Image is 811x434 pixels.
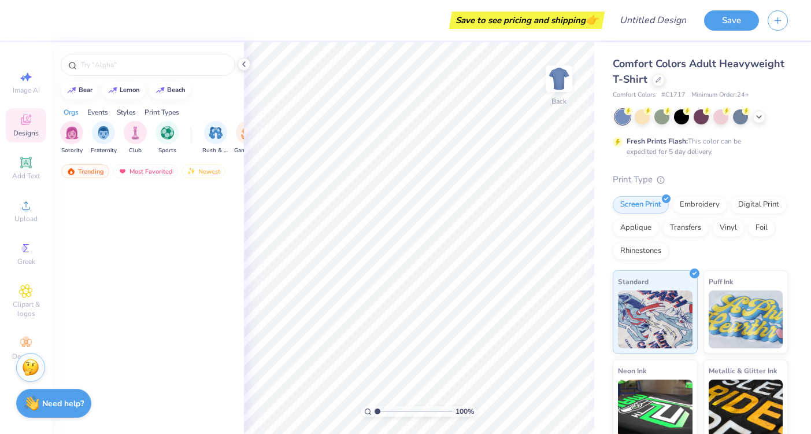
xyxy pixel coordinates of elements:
[547,67,571,90] img: Back
[709,365,777,377] span: Metallic & Glitter Ink
[627,137,688,146] strong: Fresh Prints Flash:
[60,121,83,155] button: filter button
[13,86,40,95] span: Image AI
[113,164,178,178] div: Most Favorited
[551,96,566,106] div: Back
[613,242,669,260] div: Rhinestones
[709,275,733,288] span: Puff Ink
[234,121,261,155] div: filter for Game Day
[161,126,174,139] img: Sports Image
[691,90,749,100] span: Minimum Order: 24 +
[65,126,79,139] img: Sorority Image
[91,121,117,155] div: filter for Fraternity
[209,126,223,139] img: Rush & Bid Image
[627,136,769,157] div: This color can be expedited for 5 day delivery.
[64,107,79,117] div: Orgs
[91,146,117,155] span: Fraternity
[145,107,179,117] div: Print Types
[613,57,784,86] span: Comfort Colors Adult Heavyweight T-Shirt
[662,219,709,237] div: Transfers
[97,126,110,139] img: Fraternity Image
[91,121,117,155] button: filter button
[124,121,147,155] div: filter for Club
[12,171,40,181] span: Add Text
[618,275,649,288] span: Standard
[586,13,598,27] span: 👉
[613,196,669,214] div: Screen Print
[234,146,261,155] span: Game Day
[613,173,788,186] div: Print Type
[61,82,98,99] button: bear
[42,398,84,409] strong: Need help?
[182,164,225,178] div: Newest
[618,290,693,348] img: Standard
[618,365,646,377] span: Neon Ink
[79,87,92,93] div: bear
[14,214,38,223] span: Upload
[712,219,745,237] div: Vinyl
[149,82,191,99] button: beach
[102,82,145,99] button: lemon
[108,87,117,94] img: trend_line.gif
[613,219,659,237] div: Applique
[129,126,142,139] img: Club Image
[241,126,254,139] img: Game Day Image
[661,90,686,100] span: # C1717
[731,196,787,214] div: Digital Print
[167,87,186,93] div: beach
[118,167,127,175] img: most_fav.gif
[80,59,228,71] input: Try "Alpha"
[672,196,727,214] div: Embroidery
[66,167,76,175] img: trending.gif
[709,290,783,348] img: Puff Ink
[187,167,196,175] img: Newest.gif
[60,121,83,155] div: filter for Sorority
[155,121,179,155] div: filter for Sports
[129,146,142,155] span: Club
[6,300,46,318] span: Clipart & logos
[87,107,108,117] div: Events
[202,121,229,155] button: filter button
[155,87,165,94] img: trend_line.gif
[117,107,136,117] div: Styles
[12,352,40,361] span: Decorate
[61,164,109,178] div: Trending
[234,121,261,155] button: filter button
[704,10,759,31] button: Save
[202,146,229,155] span: Rush & Bid
[202,121,229,155] div: filter for Rush & Bid
[120,87,140,93] div: lemon
[610,9,695,32] input: Untitled Design
[155,121,179,155] button: filter button
[13,128,39,138] span: Designs
[17,257,35,266] span: Greek
[67,87,76,94] img: trend_line.gif
[613,90,656,100] span: Comfort Colors
[452,12,602,29] div: Save to see pricing and shipping
[61,146,83,155] span: Sorority
[158,146,176,155] span: Sports
[124,121,147,155] button: filter button
[456,406,474,417] span: 100 %
[748,219,775,237] div: Foil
